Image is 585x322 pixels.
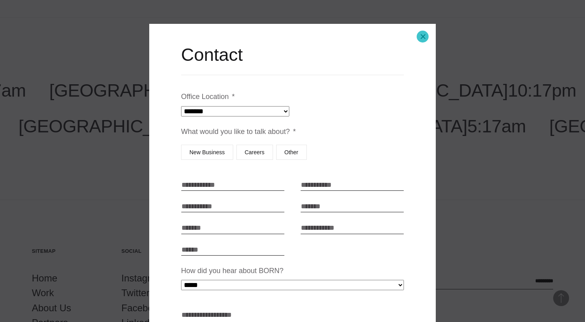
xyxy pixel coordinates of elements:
[181,43,404,67] h2: Contact
[181,127,296,136] label: What would you like to talk about?
[236,145,273,160] label: Careers
[276,145,307,160] label: Other
[181,145,233,160] label: New Business
[181,266,283,275] label: How did you hear about BORN?
[181,92,235,101] label: Office Location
